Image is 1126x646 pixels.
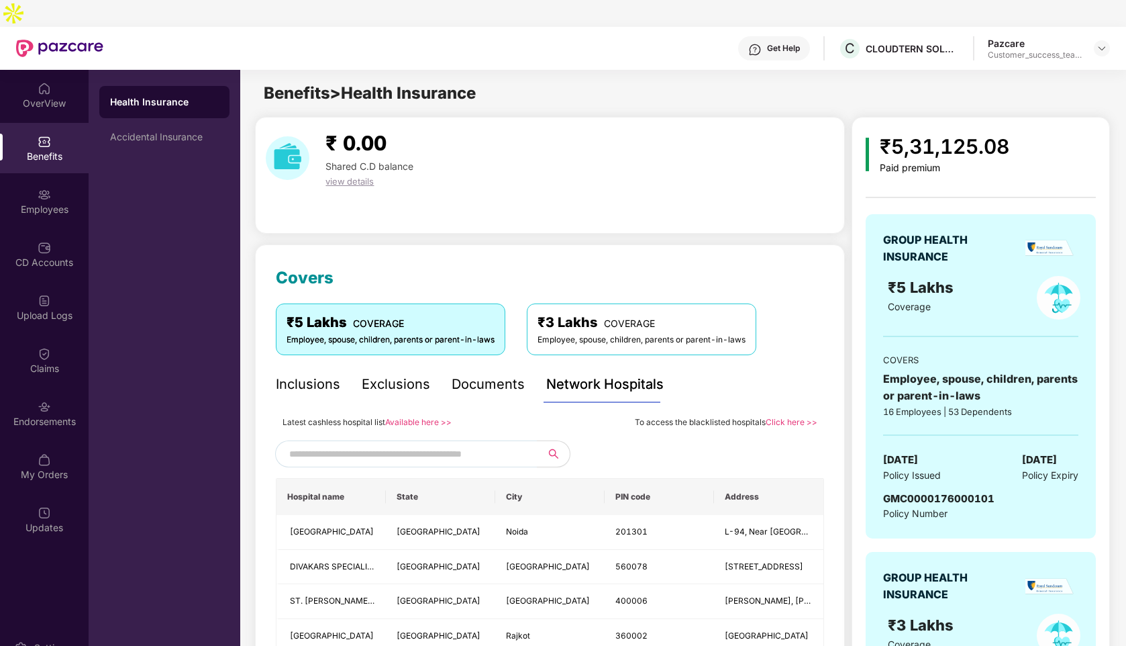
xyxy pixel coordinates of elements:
span: Noida [506,526,528,537]
img: insurerLogo [1025,240,1073,257]
span: 360002 [615,631,648,641]
span: [GEOGRAPHIC_DATA] [397,526,480,537]
div: Exclusions [362,374,430,395]
span: ST. [PERSON_NAME][GEOGRAPHIC_DATA] [290,596,455,606]
img: svg+xml;base64,PHN2ZyBpZD0iSG9tZSIgeG1sbnM9Imh0dHA6Ly93d3cudzMub3JnLzIwMDAvc3ZnIiB3aWR0aD0iMjAiIG... [38,82,51,95]
span: 400006 [615,596,648,606]
span: [DATE] [1022,452,1057,468]
span: [GEOGRAPHIC_DATA] [290,526,374,537]
span: [GEOGRAPHIC_DATA] [397,596,480,606]
div: GROUP HEALTH INSURANCE [883,232,1001,265]
div: Accidental Insurance [110,132,219,142]
img: svg+xml;base64,PHN2ZyBpZD0iRW1wbG95ZWVzIiB4bWxucz0iaHR0cDovL3d3dy53My5vcmcvMjAwMC9zdmciIHdpZHRoPS... [38,188,51,201]
span: COVERAGE [353,318,404,329]
span: ₹5 Lakhs [888,279,958,296]
th: Hospital name [276,479,386,515]
td: J Mehta, Malbar Hill [714,584,823,619]
img: svg+xml;base64,PHN2ZyBpZD0iQmVuZWZpdHMiIHhtbG5zPSJodHRwOi8vd3d3LnczLm9yZy8yMDAwL3N2ZyIgd2lkdGg9Ij... [38,135,51,148]
span: Benefits > Health Insurance [264,83,476,103]
span: Rajkot [506,631,530,641]
span: Coverage [888,301,931,312]
td: Bangalore [495,550,605,585]
td: DIVAKARS SPECIALITY HOSPITAL [276,550,386,585]
span: [GEOGRAPHIC_DATA] [506,561,590,571]
div: Employee, spouse, children, parents or parent-in-laws [538,334,746,347]
div: Network Hospitals [546,374,664,395]
td: ST. ELIZABETH S HOSPITAL [276,584,386,619]
span: [STREET_ADDRESS] [725,561,803,571]
span: DIVAKARS SPECIALITY HOSPITAL [290,561,419,571]
td: L-94, Near Punjab National Bank, Sector 11 [714,515,823,550]
button: search [537,441,570,467]
span: COVERAGE [604,318,655,329]
img: svg+xml;base64,PHN2ZyBpZD0iRHJvcGRvd24tMzJ4MzIiIHhtbG5zPSJodHRwOi8vd3d3LnczLm9yZy8yMDAwL3N2ZyIgd2... [1096,43,1107,54]
img: svg+xml;base64,PHN2ZyBpZD0iTXlfT3JkZXJzIiBkYXRhLW5hbWU9Ik15IE9yZGVycyIgeG1sbnM9Imh0dHA6Ly93d3cudz... [38,453,51,467]
div: ₹5,31,125.08 [880,131,1009,163]
div: Pazcare [988,37,1082,50]
span: 201301 [615,526,648,537]
div: COVERS [883,353,1078,367]
div: Employee, spouse, children, parents or parent-in-laws [883,371,1078,404]
td: Karnataka [386,550,495,585]
td: No 220, 9th Cross Road, 2nd Phase, J P Nagar [714,550,823,585]
td: METRO HOSPITAL AND HEART INSTITUTE [276,515,386,550]
img: svg+xml;base64,PHN2ZyBpZD0iVXBsb2FkX0xvZ3MiIGRhdGEtbmFtZT0iVXBsb2FkIExvZ3MiIHhtbG5zPSJodHRwOi8vd3... [38,294,51,308]
th: City [495,479,605,515]
a: Click here >> [766,417,817,427]
div: 16 Employees | 53 Dependents [883,405,1078,418]
td: Noida [495,515,605,550]
img: icon [866,138,869,171]
div: GROUP HEALTH INSURANCE [883,569,1001,603]
span: Policy Number [883,508,948,519]
div: ₹3 Lakhs [538,312,746,333]
img: svg+xml;base64,PHN2ZyBpZD0iRW5kb3JzZW1lbnRzIiB4bWxucz0iaHR0cDovL3d3dy53My5vcmcvMjAwMC9zdmciIHdpZH... [38,400,51,414]
span: Address [725,492,813,502]
div: Paid premium [880,163,1009,174]
img: policyIcon [1037,276,1080,320]
span: Policy Issued [883,468,941,483]
div: Inclusions [276,374,340,395]
div: Customer_success_team_lead [988,50,1082,60]
span: [GEOGRAPHIC_DATA] [506,596,590,606]
img: insurerLogo [1025,578,1073,595]
img: svg+xml;base64,PHN2ZyBpZD0iQ2xhaW0iIHhtbG5zPSJodHRwOi8vd3d3LnczLm9yZy8yMDAwL3N2ZyIgd2lkdGg9IjIwIi... [38,347,51,361]
span: 560078 [615,561,648,571]
span: Hospital name [287,492,375,502]
img: svg+xml;base64,PHN2ZyBpZD0iSGVscC0zMngzMiIgeG1sbnM9Imh0dHA6Ly93d3cudzMub3JnLzIwMDAvc3ZnIiB3aWR0aD... [748,43,762,56]
a: Available here >> [385,417,452,427]
td: Mumbai [495,584,605,619]
span: [DATE] [883,452,918,468]
span: Policy Expiry [1022,468,1078,483]
div: Get Help [767,43,800,54]
span: ₹ 0.00 [325,131,387,155]
span: search [537,449,570,459]
img: svg+xml;base64,PHN2ZyBpZD0iQ0RfQWNjb3VudHMiIGRhdGEtbmFtZT0iQ0QgQWNjb3VudHMiIHhtbG5zPSJodHRwOi8vd3... [38,241,51,255]
img: New Pazcare Logo [16,40,103,57]
span: Covers [276,268,334,287]
span: [GEOGRAPHIC_DATA] [290,631,374,641]
img: download [266,136,309,180]
span: [PERSON_NAME], [PERSON_NAME] [725,596,862,606]
div: Documents [452,374,525,395]
span: Latest cashless hospital list [283,417,385,427]
td: Uttar Pradesh [386,515,495,550]
span: L-94, Near [GEOGRAPHIC_DATA], Sector 11 [725,526,896,537]
img: svg+xml;base64,PHN2ZyBpZD0iVXBkYXRlZCIgeG1sbnM9Imh0dHA6Ly93d3cudzMub3JnLzIwMDAvc3ZnIiB3aWR0aD0iMj... [38,506,51,520]
td: Maharashtra [386,584,495,619]
span: view details [325,176,374,187]
span: [GEOGRAPHIC_DATA] [397,631,480,641]
span: [GEOGRAPHIC_DATA] [725,631,809,641]
div: Health Insurance [110,95,219,109]
th: State [386,479,495,515]
th: PIN code [605,479,714,515]
div: Employee, spouse, children, parents or parent-in-laws [287,334,495,347]
span: ₹3 Lakhs [888,616,958,634]
span: GMC0000176000101 [883,492,994,505]
span: Shared C.D balance [325,160,413,172]
span: To access the blacklisted hospitals [635,417,766,427]
div: ₹5 Lakhs [287,312,495,333]
span: C [845,40,855,56]
th: Address [714,479,823,515]
div: CLOUDTERN SOLUTIONS LLP [866,42,960,55]
span: [GEOGRAPHIC_DATA] [397,561,480,571]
